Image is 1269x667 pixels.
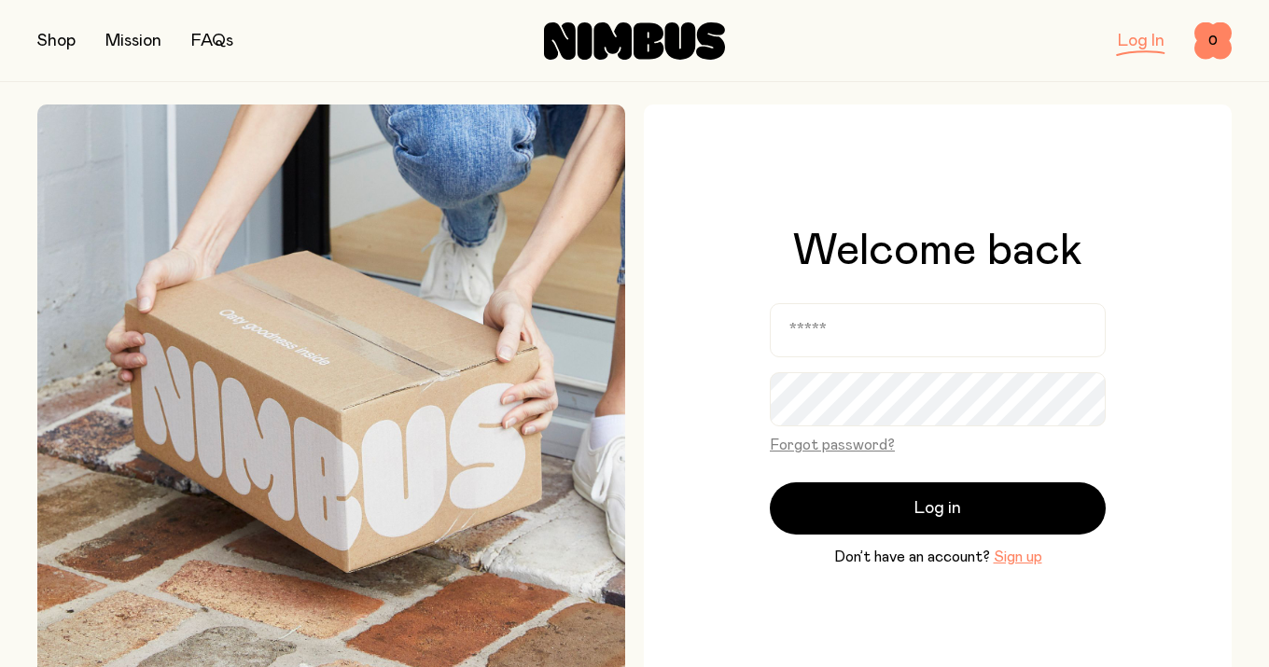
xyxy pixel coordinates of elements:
a: FAQs [191,33,233,49]
button: Sign up [994,546,1042,568]
button: Log in [770,482,1106,535]
h1: Welcome back [793,229,1082,273]
span: Log in [914,495,961,521]
a: Log In [1118,33,1164,49]
a: Mission [105,33,161,49]
button: Forgot password? [770,434,895,456]
button: 0 [1194,22,1232,60]
span: Don’t have an account? [834,546,990,568]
